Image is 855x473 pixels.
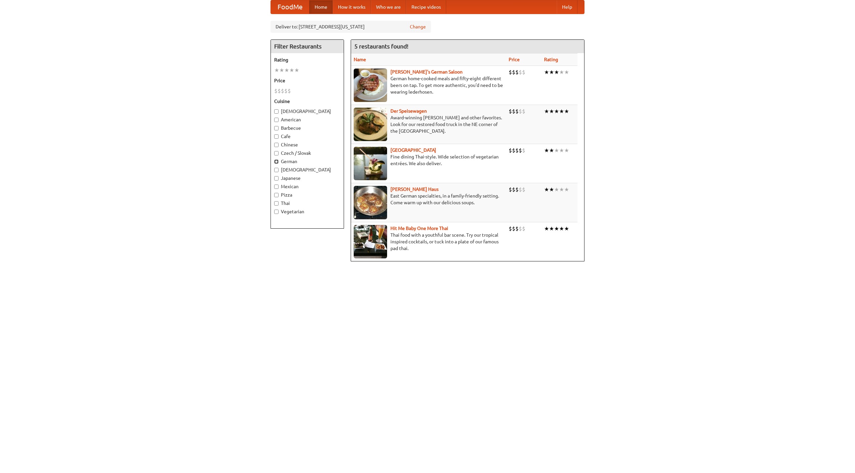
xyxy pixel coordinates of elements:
input: Pizza [274,193,279,197]
a: Rating [544,57,558,62]
img: kohlhaus.jpg [354,186,387,219]
li: $ [515,69,519,76]
label: Cafe [274,133,340,140]
img: babythai.jpg [354,225,387,258]
li: ★ [544,186,549,193]
li: ★ [279,67,284,74]
li: ★ [564,186,569,193]
li: $ [515,225,519,232]
li: ★ [564,69,569,76]
input: German [274,159,279,164]
li: ★ [564,225,569,232]
a: FoodMe [271,0,309,14]
li: ★ [554,108,559,115]
a: Help [557,0,577,14]
li: ★ [284,67,289,74]
li: $ [519,186,522,193]
li: ★ [559,147,564,154]
h4: Filter Restaurants [271,40,344,53]
li: ★ [549,69,554,76]
li: ★ [294,67,299,74]
li: ★ [289,67,294,74]
input: American [274,118,279,122]
label: German [274,158,340,165]
li: $ [281,87,284,95]
li: $ [512,108,515,115]
li: ★ [544,69,549,76]
li: $ [512,69,515,76]
img: satay.jpg [354,147,387,180]
li: $ [512,225,515,232]
label: Barbecue [274,125,340,131]
li: $ [519,147,522,154]
a: Who we are [371,0,406,14]
label: Czech / Slovak [274,150,340,156]
li: $ [509,186,512,193]
label: Mexican [274,183,340,190]
li: ★ [549,108,554,115]
a: [GEOGRAPHIC_DATA] [390,147,436,153]
li: $ [519,69,522,76]
a: Name [354,57,366,62]
li: ★ [559,108,564,115]
a: Home [309,0,333,14]
label: [DEMOGRAPHIC_DATA] [274,108,340,115]
a: [PERSON_NAME]'s German Saloon [390,69,463,75]
ng-pluralize: 5 restaurants found! [354,43,408,49]
h5: Price [274,77,340,84]
a: Change [410,23,426,30]
li: ★ [549,225,554,232]
p: Thai food with a youthful bar scene. Try our tropical inspired cocktails, or tuck into a plate of... [354,232,503,252]
li: $ [509,225,512,232]
input: Czech / Slovak [274,151,279,155]
li: $ [512,147,515,154]
li: ★ [549,147,554,154]
li: ★ [554,225,559,232]
label: Pizza [274,192,340,198]
input: Barbecue [274,126,279,130]
li: $ [519,225,522,232]
li: ★ [554,147,559,154]
li: $ [522,186,525,193]
input: Chinese [274,143,279,147]
li: ★ [554,69,559,76]
li: $ [519,108,522,115]
input: Cafe [274,134,279,139]
li: $ [278,87,281,95]
label: Japanese [274,175,340,182]
li: ★ [544,147,549,154]
a: Price [509,57,520,62]
li: ★ [564,108,569,115]
li: $ [509,147,512,154]
li: $ [288,87,291,95]
li: ★ [559,69,564,76]
input: [DEMOGRAPHIC_DATA] [274,109,279,114]
li: ★ [559,225,564,232]
li: ★ [559,186,564,193]
h5: Rating [274,56,340,63]
li: $ [515,147,519,154]
div: Deliver to: [STREET_ADDRESS][US_STATE] [271,21,431,33]
input: Japanese [274,176,279,181]
a: How it works [333,0,371,14]
input: Vegetarian [274,210,279,214]
p: Award-winning [PERSON_NAME] and other favorites. Look for our restored food truck in the NE corne... [354,114,503,134]
a: Der Speisewagen [390,108,427,114]
li: ★ [544,225,549,232]
img: speisewagen.jpg [354,108,387,141]
label: American [274,116,340,123]
label: Vegetarian [274,208,340,215]
p: Fine dining Thai-style. Wide selection of vegetarian entrées. We also deliver. [354,153,503,167]
li: $ [522,69,525,76]
li: ★ [274,67,279,74]
li: $ [509,69,512,76]
li: $ [284,87,288,95]
li: $ [522,147,525,154]
li: $ [515,186,519,193]
a: Hit Me Baby One More Thai [390,226,448,231]
input: Thai [274,201,279,206]
img: esthers.jpg [354,69,387,102]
